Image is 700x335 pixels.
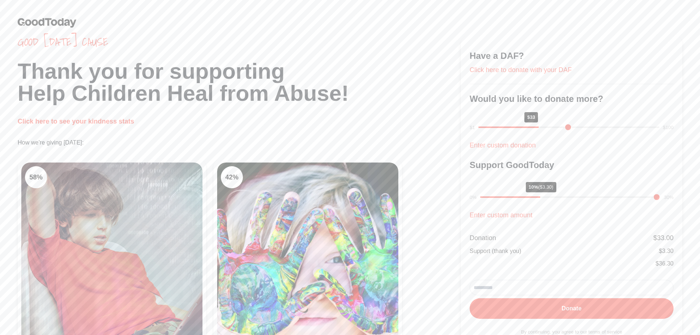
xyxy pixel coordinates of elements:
[524,112,538,122] div: $33
[470,142,536,149] a: Enter custom donation
[470,194,477,201] div: 0%
[659,260,674,267] span: 36.30
[18,138,461,147] p: How we're giving [DATE]:
[470,298,674,319] button: Donate
[470,66,572,74] a: Click here to donate with your DAF
[538,184,553,190] span: ($3.30)
[25,166,47,188] div: 58 %
[526,182,556,192] div: 10%
[18,18,76,28] img: GoodToday
[659,247,674,256] div: $
[657,234,674,242] span: 33.00
[662,248,674,254] span: 3.30
[470,233,496,243] div: Donation
[664,194,674,201] div: 30%
[470,247,521,256] div: Support (thank you)
[18,35,461,49] span: Good [DATE] cause
[470,211,532,219] a: Enter custom amount
[18,118,134,125] a: Click here to see your kindness stats
[18,60,461,104] h1: Thank you for supporting Help Children Heal from Abuse!
[221,166,243,188] div: 42 %
[470,124,475,131] div: $1
[470,159,674,171] h3: Support GoodToday
[470,93,674,105] h3: Would you like to donate more?
[656,259,674,268] div: $
[653,233,674,243] div: $
[470,50,674,62] h3: Have a DAF?
[663,124,674,131] div: $100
